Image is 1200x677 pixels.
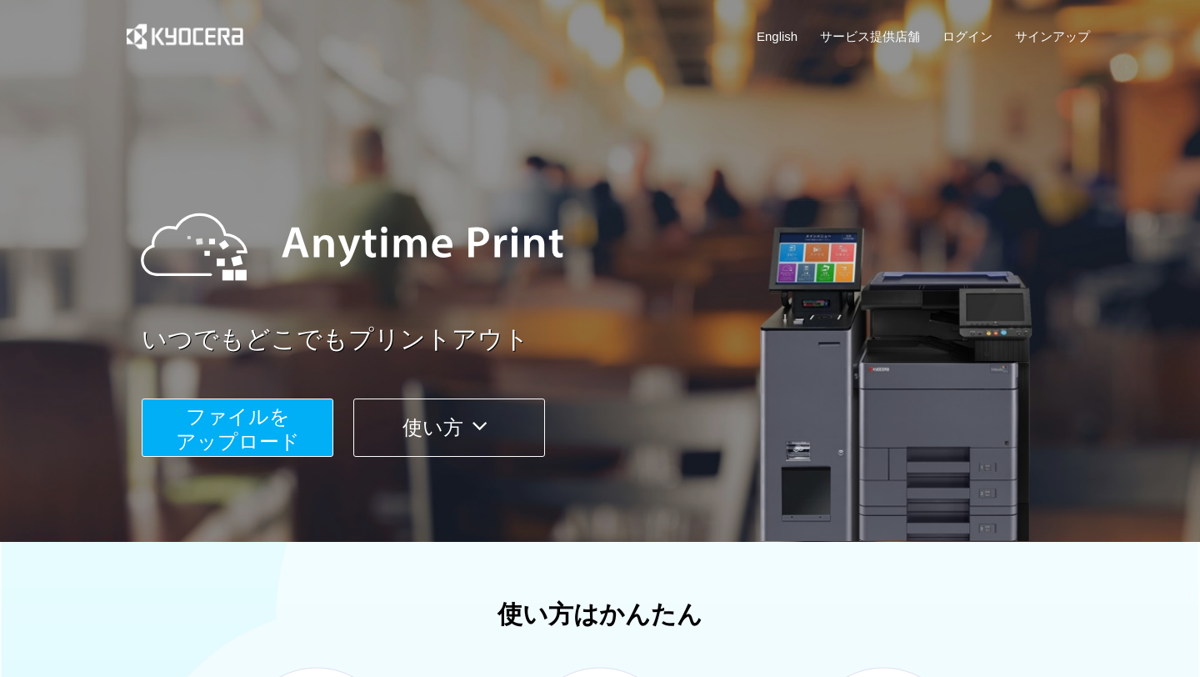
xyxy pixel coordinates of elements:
button: 使い方 [353,399,545,457]
a: English [757,28,797,45]
a: サービス提供店舗 [820,28,920,45]
button: ファイルを​​アップロード [142,399,333,457]
a: サインアップ [1015,28,1090,45]
span: ファイルを ​​アップロード [176,405,300,453]
a: ログイン [942,28,992,45]
a: いつでもどこでもプリントアウト [142,322,1100,358]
